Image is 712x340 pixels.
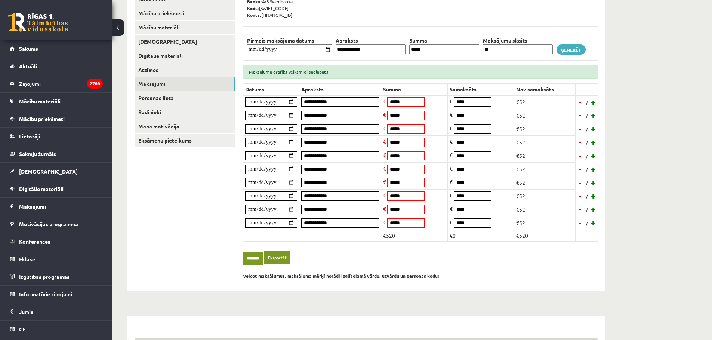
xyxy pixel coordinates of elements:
[381,83,448,95] th: Summa
[585,99,589,107] span: /
[264,251,290,265] a: Eksportēt
[450,165,453,172] span: €
[383,98,386,105] span: €
[576,97,584,108] a: -
[19,63,37,69] span: Aktuāli
[10,215,103,233] a: Motivācijas programma
[135,77,235,91] a: Maksājumi
[19,291,72,297] span: Informatīvie ziņojumi
[585,180,589,187] span: /
[10,198,103,215] a: Maksājumi
[514,95,576,109] td: €52
[557,44,586,55] a: Ģenerēt
[450,111,453,118] span: €
[19,150,56,157] span: Sekmju žurnāls
[585,112,589,120] span: /
[19,45,38,52] span: Sākums
[19,308,33,315] span: Jumis
[383,111,386,118] span: €
[10,40,103,57] a: Sākums
[590,110,597,121] a: +
[450,205,453,212] span: €
[590,217,597,228] a: +
[10,303,103,320] a: Jumis
[334,37,407,44] th: Apraksts
[245,37,334,44] th: Pirmais maksājuma datums
[299,83,381,95] th: Apraksts
[247,12,261,18] b: Konts:
[576,123,584,134] a: -
[450,178,453,185] span: €
[383,152,386,158] span: €
[450,125,453,131] span: €
[19,273,70,280] span: Izglītības programas
[576,163,584,175] a: -
[10,268,103,285] a: Izglītības programas
[585,206,589,214] span: /
[514,83,576,95] th: Nav samaksāts
[10,286,103,303] a: Informatīvie ziņojumi
[514,135,576,149] td: €52
[10,110,103,127] a: Mācību priekšmeti
[19,256,35,262] span: Eklase
[514,149,576,162] td: €52
[383,138,386,145] span: €
[576,137,584,148] a: -
[450,98,453,105] span: €
[10,180,103,197] a: Digitālie materiāli
[243,65,598,79] div: Maksājuma grafiks veiksmīgi saglabāts
[590,163,597,175] a: +
[135,134,235,147] a: Eksāmenu pieteikums
[590,150,597,161] a: +
[247,5,259,11] b: Kods:
[10,75,103,92] a: Ziņojumi2708
[448,83,514,95] th: Samaksāts
[514,203,576,216] td: €52
[8,13,68,32] a: Rīgas 1. Tālmācības vidusskola
[576,150,584,161] a: -
[10,250,103,268] a: Eklase
[10,128,103,145] a: Lietotāji
[19,185,64,192] span: Digitālie materiāli
[135,21,235,34] a: Mācību materiāli
[135,119,235,133] a: Mana motivācija
[576,204,584,215] a: -
[135,49,235,63] a: Digitālie materiāli
[514,162,576,176] td: €52
[243,83,299,95] th: Datums
[10,321,103,338] a: CE
[87,79,103,89] i: 2708
[243,273,439,279] b: Veicot maksājumus, maksājuma mērķī norādi izglītojamā vārdu, uzvārdu un personas kodu!
[19,238,50,245] span: Konferences
[383,205,386,212] span: €
[450,152,453,158] span: €
[448,230,514,241] td: €0
[514,216,576,230] td: €52
[585,220,589,228] span: /
[590,123,597,134] a: +
[450,192,453,199] span: €
[10,57,103,75] a: Aktuāli
[19,98,61,105] span: Mācību materiāli
[450,138,453,145] span: €
[381,230,448,241] td: €520
[383,165,386,172] span: €
[135,35,235,49] a: [DEMOGRAPHIC_DATA]
[19,326,25,333] span: CE
[19,75,103,92] legend: Ziņojumi
[585,139,589,147] span: /
[576,177,584,188] a: -
[135,6,235,20] a: Mācību priekšmeti
[383,178,386,185] span: €
[585,166,589,174] span: /
[19,168,78,175] span: [DEMOGRAPHIC_DATA]
[514,109,576,122] td: €52
[19,133,40,140] span: Lietotāji
[383,192,386,199] span: €
[590,177,597,188] a: +
[135,63,235,77] a: Atzīmes
[450,219,453,225] span: €
[585,153,589,160] span: /
[383,125,386,131] span: €
[10,233,103,250] a: Konferences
